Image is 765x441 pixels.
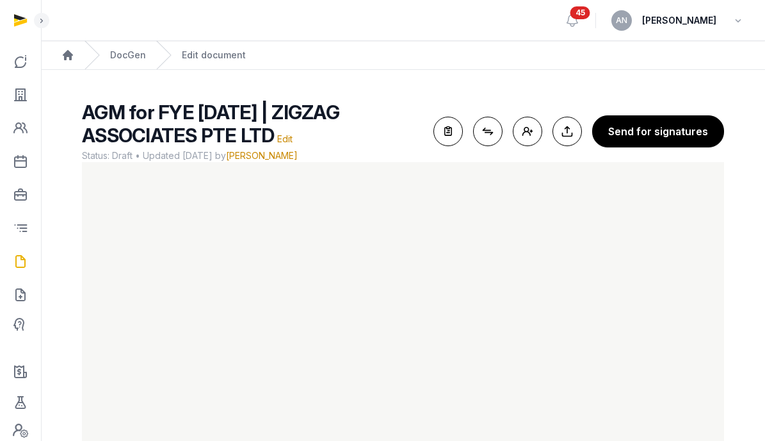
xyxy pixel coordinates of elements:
button: AN [611,10,632,31]
nav: Breadcrumb [41,41,765,70]
span: AN [616,17,627,24]
div: Edit document [182,49,246,62]
span: AGM for FYE [DATE] | ZIGZAG ASSOCIATES PTE LTD [82,101,339,147]
span: Status: Draft • Updated [DATE] by [82,149,423,162]
span: [PERSON_NAME] [642,13,716,28]
a: DocGen [110,49,146,62]
span: 45 [570,6,590,19]
span: Edit [277,133,293,144]
button: Send for signatures [592,115,724,147]
span: [PERSON_NAME] [226,150,298,161]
